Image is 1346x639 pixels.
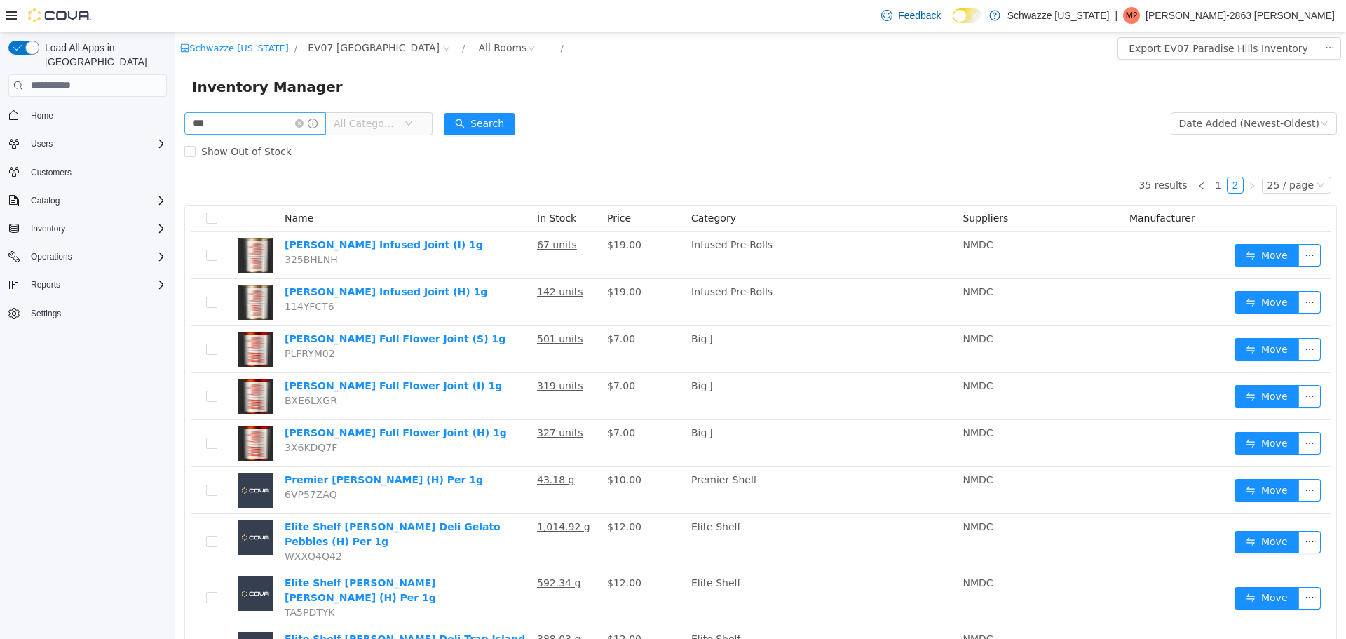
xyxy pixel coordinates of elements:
p: | [1115,7,1117,24]
span: NMDC [787,254,817,265]
button: icon: swapMove [1059,555,1124,577]
u: 327 units [362,395,408,406]
span: NMDC [787,489,817,500]
span: NMDC [787,601,817,612]
div: Date Added (Newest-Oldest) [1004,81,1144,102]
img: Cova [28,8,91,22]
img: Elite Shelf EDW Deli Gelato Pebbles (H) Per 1g placeholder [63,487,98,523]
a: Feedback [876,1,946,29]
span: Customers [25,163,167,181]
u: 43.18 g [362,442,399,453]
div: 25 / page [1092,145,1138,161]
button: icon: ellipsis [1143,5,1166,27]
i: icon: close-circle [267,12,276,20]
i: icon: shop [5,11,14,20]
span: Settings [25,304,167,322]
td: Elite Shelf [510,482,782,538]
button: Customers [3,162,172,182]
span: All Categories [158,84,222,98]
li: 35 results [963,144,1012,161]
nav: Complex example [8,100,167,361]
button: Inventory [25,220,71,237]
button: Reports [25,276,66,293]
span: Inventory [25,220,167,237]
button: icon: swapMove [1059,259,1124,281]
img: EDW Rosin Infused Joint (I) 1g hero shot [63,206,98,241]
span: $12.00 [432,489,466,500]
a: 2 [1052,145,1068,161]
button: Settings [3,303,172,323]
button: icon: ellipsis [1123,306,1146,328]
span: 6VP57ZAQ [109,457,162,468]
i: icon: info-circle [132,86,142,96]
button: icon: ellipsis [1123,499,1146,521]
span: NMDC [787,301,817,312]
span: Price [432,180,456,191]
a: [PERSON_NAME] Full Flower Joint (S) 1g [109,301,330,312]
button: Home [3,105,172,126]
span: NMDC [787,207,817,218]
span: Home [31,110,53,121]
span: $7.00 [432,301,460,312]
span: EV07 Paradise Hills [132,8,264,23]
button: icon: swapMove [1059,447,1124,469]
span: Users [25,135,167,152]
a: [PERSON_NAME] Infused Joint (H) 1g [109,254,312,265]
span: Inventory Manager [17,43,176,66]
button: icon: swapMove [1059,353,1124,375]
button: icon: ellipsis [1123,259,1146,281]
i: icon: close-circle [120,87,128,95]
u: 1,014.92 g [362,489,415,500]
u: 67 units [362,207,402,218]
button: Operations [25,248,78,265]
img: EDW Full Flower Joint (H) 1g hero shot [63,394,98,429]
button: Catalog [25,192,65,209]
td: Infused Pre-Rolls [510,200,782,247]
i: icon: close-circle [352,12,360,20]
li: Previous Page [1018,144,1035,161]
i: icon: down [1145,87,1153,97]
img: Premier Shelf EDW Deli Skywalker (H) Per 1g placeholder [63,440,98,476]
span: M2 [1126,7,1138,24]
span: WXXQ4Q42 [109,518,167,530]
span: TA5PDTYK [109,574,159,586]
li: Next Page [1068,144,1085,161]
a: Premier [PERSON_NAME] (H) Per 1g [109,442,308,453]
button: Reports [3,275,172,295]
button: Catalog [3,191,172,210]
button: icon: swapMove [1059,499,1124,521]
u: 501 units [362,301,408,312]
button: Users [25,135,58,152]
li: 2 [1052,144,1068,161]
span: Home [25,107,167,124]
td: Premier Shelf [510,435,782,482]
span: In Stock [362,180,401,191]
span: NMDC [787,545,817,556]
span: Name [109,180,138,191]
span: 325BHLNH [109,222,163,233]
div: All Rooms [303,5,351,26]
p: Schwazze [US_STATE] [1007,7,1110,24]
button: icon: ellipsis [1123,353,1146,375]
span: Reports [31,279,60,290]
span: Show Out of Stock [20,114,122,125]
td: Infused Pre-Rolls [510,247,782,294]
button: icon: ellipsis [1123,212,1146,234]
li: 1 [1035,144,1052,161]
button: Operations [3,247,172,267]
span: Customers [31,167,72,178]
i: icon: right [1073,149,1081,158]
span: / [385,11,388,21]
span: Load All Apps in [GEOGRAPHIC_DATA] [39,41,167,69]
img: EDW Full Flower Joint (S) 1g hero shot [63,300,98,335]
img: Elite Shelf EDW Deli Slapz (H) Per 1g placeholder [63,544,98,579]
a: Home [25,107,59,124]
a: [PERSON_NAME] Infused Joint (I) 1g [109,207,308,218]
button: icon: ellipsis [1123,400,1146,422]
i: icon: left [1022,149,1031,158]
span: $7.00 [432,395,460,406]
span: Catalog [25,192,167,209]
span: BXE6LXGR [109,363,162,374]
td: Elite Shelf [510,538,782,594]
button: icon: swapMove [1059,306,1124,328]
